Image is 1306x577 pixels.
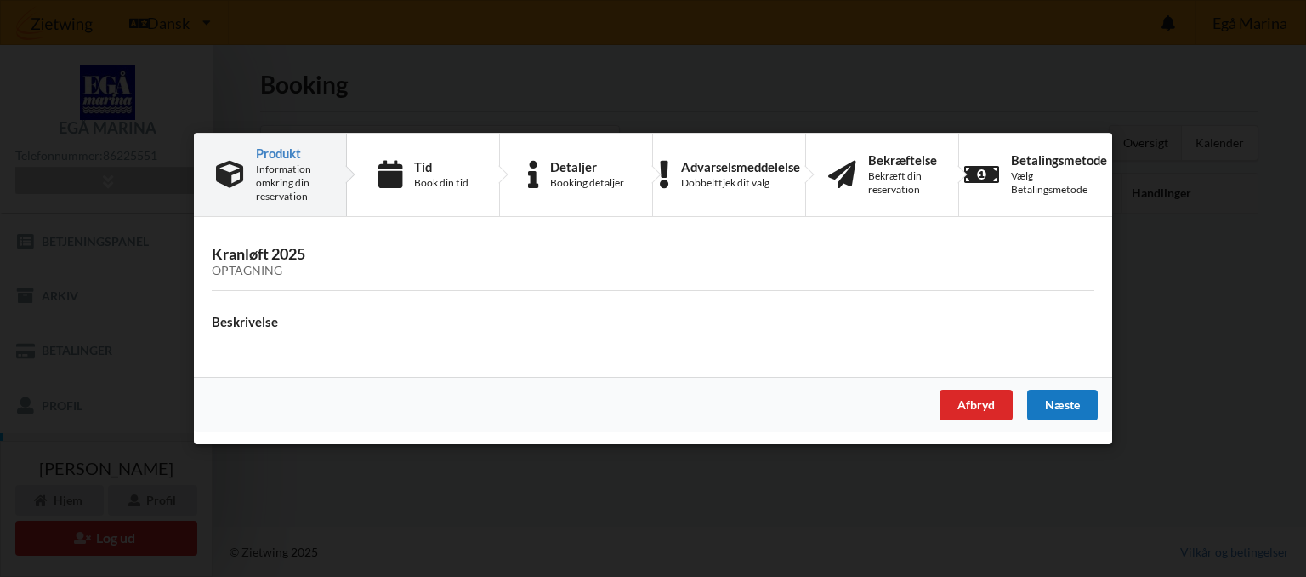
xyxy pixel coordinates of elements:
div: Tid [414,160,468,174]
div: Detaljer [550,160,624,174]
div: Afbryd [940,390,1013,420]
div: Bekræftelse [868,153,937,167]
div: Produkt [256,146,324,160]
div: Information omkring din reservation [256,163,324,203]
div: Vælg Betalingsmetode [1011,169,1107,197]
div: Bekræft din reservation [868,169,937,197]
div: Betalingsmetode [1011,153,1107,167]
div: Advarselsmeddelelse [681,160,800,174]
h3: Kranløft 2025 [212,244,1094,278]
div: Booking detaljer [550,176,624,190]
div: Næste [1027,390,1098,420]
div: Book din tid [414,176,468,190]
div: Optagning [212,264,1094,278]
h4: Beskrivelse [212,314,1094,330]
div: Dobbelttjek dit valg [681,176,800,190]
